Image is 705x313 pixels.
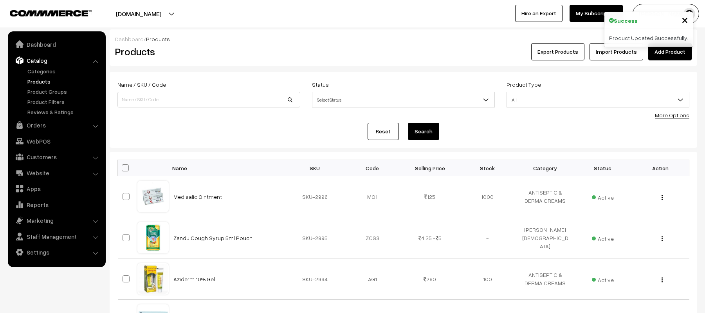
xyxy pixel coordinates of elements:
td: ANTISEPTIC & DERMA CREAMS [516,176,574,217]
a: Customers [10,150,103,164]
a: Add Product [648,43,692,60]
button: Export Products [531,43,584,60]
label: Status [312,80,329,89]
a: Reset [368,123,399,140]
button: Search [408,123,439,140]
label: Product Type [507,80,541,89]
a: WebPOS [10,134,103,148]
td: AG1 [344,258,401,300]
a: Apps [10,182,103,196]
img: Menu [662,195,663,200]
span: All [507,92,689,107]
span: All [507,93,689,107]
a: Staff Management [10,229,103,244]
td: 125 [401,176,459,217]
th: Name [169,160,286,176]
th: Stock [459,160,516,176]
span: Select Status [312,93,494,107]
a: Aziderm 10% Gel [173,276,215,282]
button: [DOMAIN_NAME] [88,4,189,24]
a: Reviews & Ratings [25,108,103,116]
td: 260 [401,258,459,300]
a: Categories [25,67,103,75]
a: Product Groups [25,87,103,96]
th: SKU [286,160,344,176]
a: More Options [655,112,689,118]
a: Medisalic Ointment [173,193,222,200]
a: Products [25,77,103,86]
td: [PERSON_NAME][DEMOGRAPHIC_DATA] [516,217,574,258]
a: My Subscription [570,5,623,22]
strong: Success [614,16,638,25]
td: 100 [459,258,516,300]
a: Catalog [10,53,103,67]
button: Close [682,14,688,25]
a: Website [10,166,103,180]
th: Category [516,160,574,176]
td: 1000 [459,176,516,217]
a: Hire an Expert [515,5,563,22]
a: Dashboard [115,36,144,42]
td: SKU-2995 [286,217,344,258]
img: COMMMERCE [10,10,92,16]
div: / [115,35,692,43]
button: [PERSON_NAME] [633,4,699,24]
th: Selling Price [401,160,459,176]
div: Product Updated Successfully. [604,29,693,47]
a: COMMMERCE [10,8,78,17]
th: Action [631,160,689,176]
td: - [459,217,516,258]
h2: Products [115,45,299,58]
a: Orders [10,118,103,132]
img: Menu [662,236,663,241]
td: SKU-2994 [286,258,344,300]
th: Code [344,160,401,176]
td: ZCS3 [344,217,401,258]
td: 4.25 - 5 [401,217,459,258]
a: Marketing [10,213,103,227]
span: Active [592,274,614,284]
span: Active [592,191,614,202]
a: Zandu Cough Syrup 5ml Pouch [173,235,252,241]
th: Status [574,160,631,176]
img: Menu [662,277,663,282]
td: SKU-2996 [286,176,344,217]
td: MO1 [344,176,401,217]
a: Dashboard [10,37,103,51]
span: Active [592,233,614,243]
input: Name / SKU / Code [117,92,300,107]
span: × [682,12,688,27]
span: Products [146,36,170,42]
a: Product Filters [25,98,103,106]
label: Name / SKU / Code [117,80,166,89]
td: ANTISEPTIC & DERMA CREAMS [516,258,574,300]
a: Import Products [590,43,643,60]
a: Reports [10,198,103,212]
a: Settings [10,245,103,259]
img: user [683,8,695,20]
span: Select Status [312,92,495,107]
